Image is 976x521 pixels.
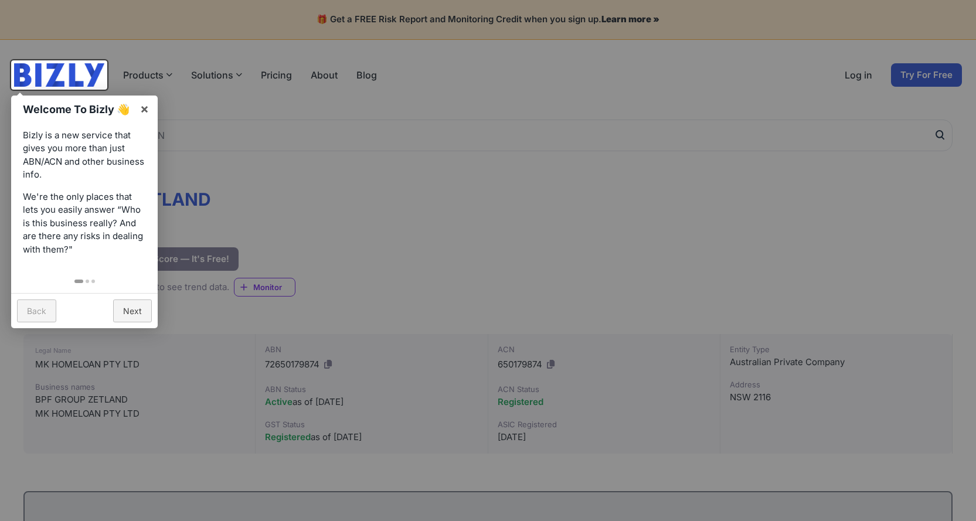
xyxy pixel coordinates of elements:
[23,101,134,117] h1: Welcome To Bizly 👋
[17,299,56,322] a: Back
[23,129,146,182] p: Bizly is a new service that gives you more than just ABN/ACN and other business info.
[113,299,152,322] a: Next
[131,96,158,122] a: ×
[23,190,146,257] p: We're the only places that lets you easily answer “Who is this business really? And are there any...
